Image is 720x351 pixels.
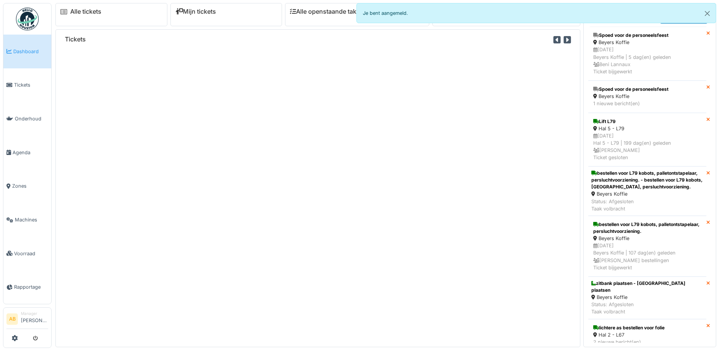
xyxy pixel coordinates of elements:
[13,149,48,156] span: Agenda
[13,48,48,55] span: Dashboard
[6,311,48,329] a: AB Manager[PERSON_NAME]
[593,235,701,242] div: Beyers Koffie
[593,118,701,125] div: Lift L79
[593,86,701,93] div: Spoed voor de personeelsfeest
[593,125,701,132] div: Hal 5 - L79
[699,3,716,24] button: Close
[21,311,48,327] li: [PERSON_NAME]
[16,8,39,30] img: Badge_color-CXgf-gQk.svg
[588,319,706,351] a: lichtere as bestellen voor folie Hal 2 - L67 2 nieuwe bericht(en)
[14,283,48,291] span: Rapportage
[588,27,706,81] a: Spoed voor de personeelsfeest Beyers Koffie [DATE]Beyers Koffie | 5 dag(en) geleden Beni LannauxT...
[591,190,703,198] div: Beyers Koffie
[593,242,701,271] div: [DATE] Beyers Koffie | 107 dag(en) geleden [PERSON_NAME] bestellingen Ticket bijgewerkt
[591,294,703,301] div: Beyers Koffie
[591,280,703,294] div: zitbank plaatsen - [GEOGRAPHIC_DATA] plaatsen
[12,182,48,190] span: Zones
[588,166,706,216] a: bestellen voor L79 kobots, palletontstapelaar, persluchtvoorziening. - bestellen voor L79 kobots,...
[593,338,701,346] div: 2 nieuwe bericht(en)
[3,270,51,304] a: Rapportage
[593,93,701,100] div: Beyers Koffie
[70,8,101,15] a: Alle tickets
[15,216,48,223] span: Machines
[588,81,706,112] a: Spoed voor de personeelsfeest Beyers Koffie 1 nieuwe bericht(en)
[3,136,51,169] a: Agenda
[356,3,717,23] div: Je bent aangemeld.
[593,324,701,331] div: lichtere as bestellen voor folie
[65,36,86,43] h6: Tickets
[290,8,364,15] a: Alle openstaande taken
[593,331,701,338] div: Hal 2 - L67
[593,46,701,75] div: [DATE] Beyers Koffie | 5 dag(en) geleden Beni Lannaux Ticket bijgewerkt
[14,250,48,257] span: Voorraad
[588,113,706,167] a: Lift L79 Hal 5 - L79 [DATE]Hal 5 - L79 | 199 dag(en) geleden [PERSON_NAME]Ticket gesloten
[3,237,51,270] a: Voorraad
[175,8,216,15] a: Mijn tickets
[591,301,703,315] div: Status: Afgesloten Taak volbracht
[15,115,48,122] span: Onderhoud
[3,35,51,68] a: Dashboard
[593,32,701,39] div: Spoed voor de personeelsfeest
[593,221,701,235] div: bestellen voor L79 kobots, palletontstapelaar, persluchtvoorziening.
[3,68,51,102] a: Tickets
[588,277,706,319] a: zitbank plaatsen - [GEOGRAPHIC_DATA] plaatsen Beyers Koffie Status: AfgeslotenTaak volbracht
[3,102,51,136] a: Onderhoud
[6,313,18,325] li: AB
[593,132,701,161] div: [DATE] Hal 5 - L79 | 199 dag(en) geleden [PERSON_NAME] Ticket gesloten
[14,81,48,89] span: Tickets
[588,216,706,277] a: bestellen voor L79 kobots, palletontstapelaar, persluchtvoorziening. Beyers Koffie [DATE]Beyers K...
[591,170,703,190] div: bestellen voor L79 kobots, palletontstapelaar, persluchtvoorziening. - bestellen voor L79 kobots,...
[3,203,51,237] a: Machines
[3,169,51,203] a: Zones
[21,311,48,316] div: Manager
[593,39,701,46] div: Beyers Koffie
[593,100,701,107] div: 1 nieuwe bericht(en)
[591,198,703,212] div: Status: Afgesloten Taak volbracht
